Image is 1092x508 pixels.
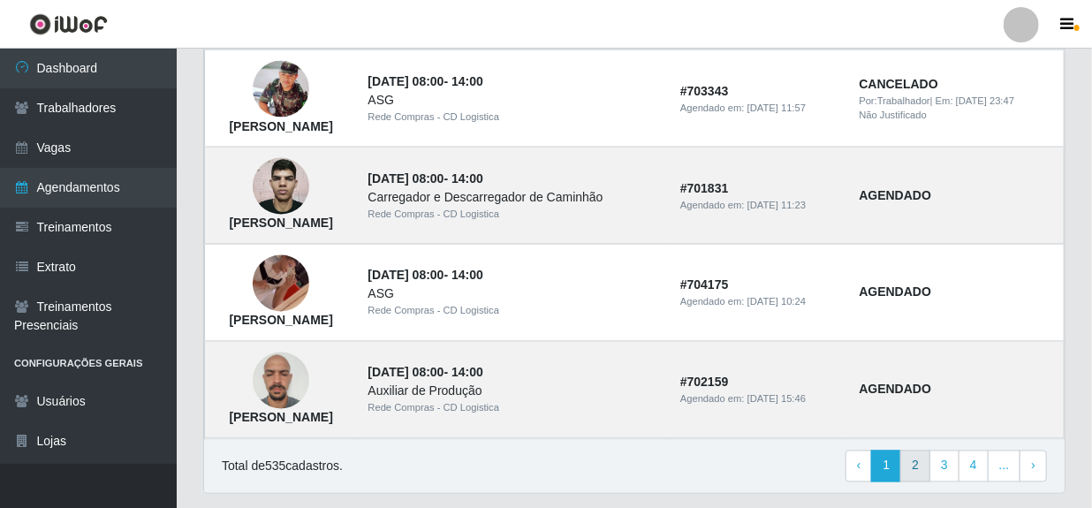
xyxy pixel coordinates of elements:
strong: [PERSON_NAME] [229,119,332,133]
time: 14:00 [451,269,483,283]
img: CoreUI Logo [29,13,108,35]
div: Rede Compras - CD Logistica [368,401,659,416]
strong: - [368,269,482,283]
img: Arinaldo Ferreira Henriques [253,234,309,335]
div: Agendado em: [680,392,838,407]
time: 14:00 [451,74,483,88]
div: Carregador e Descarregador de Caminhão [368,188,659,207]
a: 3 [929,451,959,482]
strong: # 701831 [680,181,729,195]
div: Agendado em: [680,295,838,310]
span: ‹ [857,459,861,473]
span: Por: Trabalhador [859,95,929,106]
div: ASG [368,285,659,304]
time: [DATE] 11:23 [747,200,806,210]
time: [DATE] 08:00 [368,171,444,186]
strong: [PERSON_NAME] [229,216,332,231]
div: Agendado em: [680,101,838,116]
time: [DATE] 08:00 [368,74,444,88]
nav: pagination [846,451,1047,482]
div: ASG [368,91,659,110]
img: Cledemilson Henriques de Oliveira [253,148,309,224]
a: ... [988,451,1021,482]
strong: AGENDADO [859,285,931,299]
strong: # 702159 [680,375,729,390]
strong: [PERSON_NAME] [229,411,332,425]
strong: AGENDADO [859,383,931,397]
span: › [1031,459,1035,473]
time: [DATE] 08:00 [368,366,444,380]
strong: - [368,74,482,88]
a: 2 [900,451,930,482]
div: Auxiliar de Produção [368,383,659,401]
strong: AGENDADO [859,188,931,202]
div: Não Justificado [859,108,1053,123]
div: Rede Compras - CD Logistica [368,304,659,319]
time: 14:00 [451,366,483,380]
a: Previous [846,451,873,482]
img: Henrique Eduardo Pires [253,61,309,118]
a: 4 [959,451,989,482]
time: [DATE] 15:46 [747,394,806,405]
strong: # 704175 [680,278,729,292]
div: | Em: [859,94,1053,109]
a: 1 [871,451,901,482]
strong: # 703343 [680,84,729,98]
time: [DATE] 23:47 [956,95,1014,106]
time: [DATE] 08:00 [368,269,444,283]
strong: [PERSON_NAME] [229,314,332,328]
time: 14:00 [451,171,483,186]
a: Next [1020,451,1047,482]
time: [DATE] 11:57 [747,102,806,113]
time: [DATE] 10:24 [747,297,806,307]
strong: - [368,171,482,186]
strong: - [368,366,482,380]
p: Total de 535 cadastros. [222,458,343,476]
strong: CANCELADO [859,77,937,91]
div: Rede Compras - CD Logistica [368,110,659,125]
div: Rede Compras - CD Logistica [368,207,659,222]
div: Agendado em: [680,198,838,213]
img: Eliesio Braga dos Santos Junior [253,344,309,419]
